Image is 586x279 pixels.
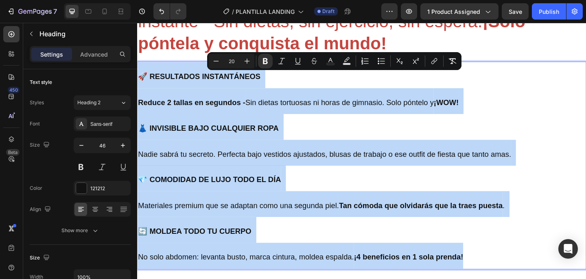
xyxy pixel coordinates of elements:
span: PLANTILLA LANDING [236,7,295,16]
span: / [232,7,234,16]
p: Settings [40,50,63,59]
div: Styles [30,99,44,106]
div: Font [30,120,40,127]
button: Publish [532,3,566,20]
p: Advanced [80,50,108,59]
div: 121212 [90,185,129,192]
div: Open Intercom Messenger [558,239,578,259]
span: Nadie sabrá tu secreto. Perfecta bajo vestidos ajustados, blusas de trabajo o ese outfit de fiest... [1,138,407,147]
div: Editor contextual toolbar [207,52,461,70]
div: Show more [61,226,99,235]
strong: Tan cómoda que olvidarás que la traes puesta [219,194,398,203]
strong: 🔄 MOLDEA TODO TU CUERPO [1,222,124,231]
strong: 👗 INVISIBLE BAJO CUALQUIER ROPA [1,110,154,119]
div: Text style [30,79,52,86]
span: Materiales premium que se adaptan como una segunda piel. . [1,194,400,203]
div: Size [30,253,51,264]
iframe: Design area [137,23,586,279]
button: 7 [3,3,61,20]
button: 1 product assigned [420,3,499,20]
span: No solo abdomen: levanta busto, marca cintura, moldea espalda. [1,250,354,259]
strong: 💎 COMODIDAD DE LUJO TODO EL DÍA [1,166,156,175]
p: Heading [39,29,127,39]
div: 450 [8,87,20,93]
span: 1 product assigned [427,7,480,16]
button: Show more [30,223,131,238]
div: Publish [539,7,559,16]
button: Save [502,3,529,20]
span: Heading 2 [77,99,101,106]
div: Beta [6,149,20,156]
div: Color [30,185,42,192]
p: 7 [53,7,57,16]
div: Size [30,140,51,151]
div: Undo/Redo [153,3,186,20]
span: Draft [322,8,335,15]
button: Heading 2 [74,95,131,110]
strong: ¡WOW! [322,82,350,91]
strong: ¡4 beneficios en 1 sola prenda! [236,250,354,259]
span: Save [509,8,522,15]
div: Align [30,204,52,215]
div: Sans-serif [90,121,129,128]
